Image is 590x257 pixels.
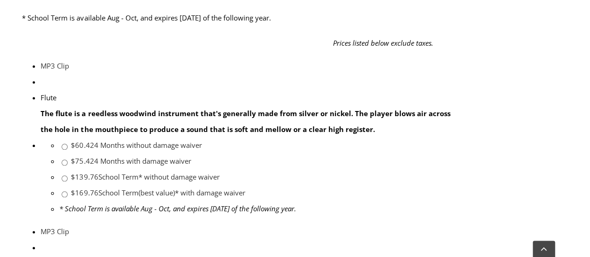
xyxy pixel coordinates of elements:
[71,140,94,150] span: $60.42
[41,90,454,105] div: Flute
[71,156,94,166] span: $75.42
[41,61,69,70] a: MP3 Clip
[71,172,219,181] a: $139.76School Term* without damage waiver
[71,188,98,197] span: $169.76
[71,188,245,197] a: $169.76School Term(best value)* with damage waiver
[22,10,454,26] p: * School Term is available Aug - Oct, and expires [DATE] of the following year.
[41,109,450,134] strong: The flute is a reedless woodwind instrument that's generally made from silver or nickel. The play...
[71,140,201,150] a: $60.424 Months without damage waiver
[71,172,98,181] span: $139.76
[333,38,433,48] em: Prices listed below exclude taxes.
[41,227,69,236] a: MP3 Clip
[71,156,191,166] a: $75.424 Months with damage waiver
[59,204,296,213] em: * School Term is available Aug - Oct, and expires [DATE] of the following year.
